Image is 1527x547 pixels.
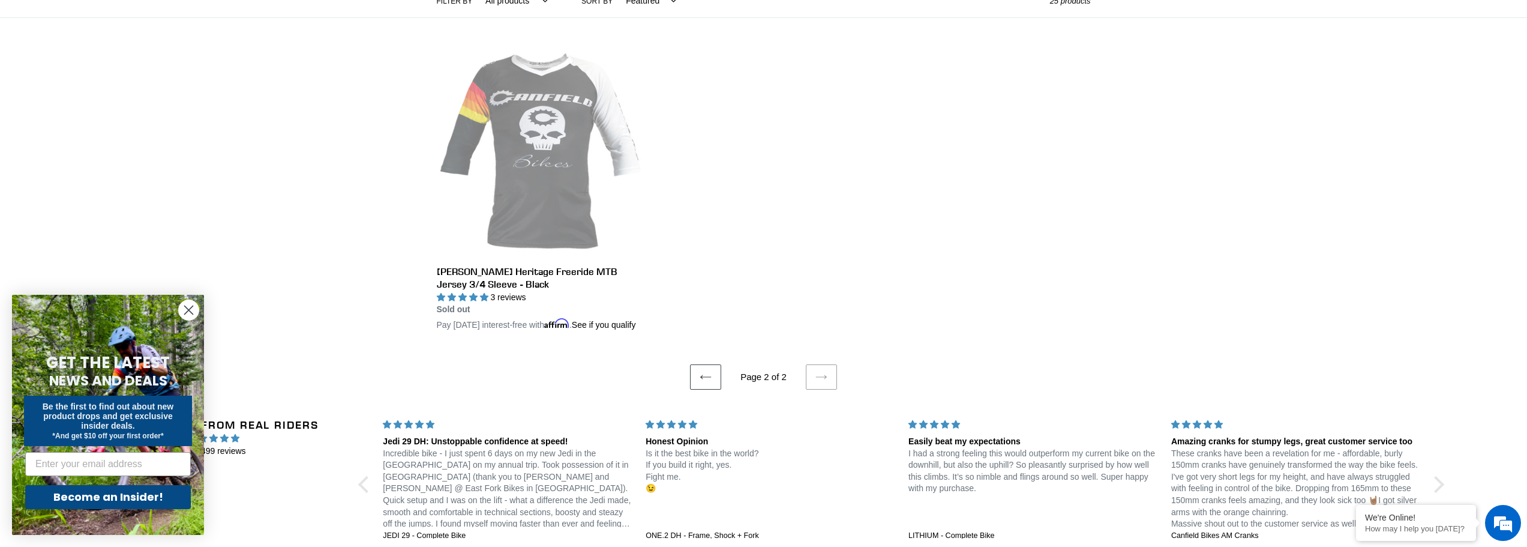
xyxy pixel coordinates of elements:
div: We're Online! [1365,513,1467,522]
span: GET THE LATEST [46,352,170,373]
div: Honest Opinion [646,436,894,448]
div: 5 stars [1171,419,1420,431]
div: 5 stars [383,419,631,431]
p: I had a strong feeling this would outperform my current bike on the downhill, but also the uphill... [908,448,1157,495]
input: Enter your email address [25,452,191,476]
span: NEWS AND DEALS [49,371,167,390]
a: Canfield Bikes AM Cranks [1171,531,1420,542]
span: *And get $10 off your first order* [52,432,163,440]
li: Page 2 of 2 [724,370,803,384]
a: LITHIUM - Complete Bike [908,531,1157,542]
p: Incredible bike - I just spent 6 days on my new Jedi in the [GEOGRAPHIC_DATA] on my annual trip. ... [383,448,631,530]
div: Amazing cranks for stumpy legs, great customer service too [1171,436,1420,448]
p: How may I help you today? [1365,524,1467,533]
a: JEDI 29 - Complete Bike [383,531,631,542]
a: ONE.2 DH - Frame, Shock + Fork [646,531,894,542]
button: Become an Insider! [25,485,191,509]
div: Jedi 29 DH: Unstoppable confidence at speed! [383,436,631,448]
div: 5 stars [646,419,894,431]
span: Be the first to find out about new product drops and get exclusive insider deals. [43,402,174,431]
div: Easily beat my expectations [908,436,1157,448]
button: Close dialog [178,300,199,321]
p: These cranks have been a revelation for me - affordable, burly 150mm cranks have genuinely transf... [1171,448,1420,530]
p: Is it the best bike in the world? If you build it right, yes. Fight me. 😉 [646,448,894,495]
div: 5 stars [908,419,1157,431]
